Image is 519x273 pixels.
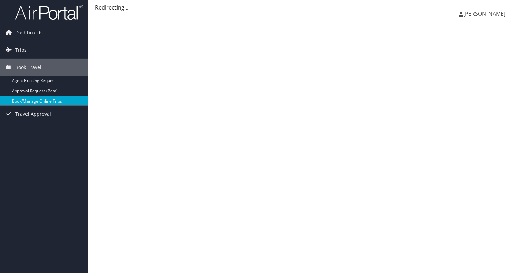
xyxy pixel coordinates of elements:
span: Dashboards [15,24,43,41]
div: Redirecting... [95,3,512,12]
span: Travel Approval [15,106,51,123]
span: Trips [15,41,27,58]
span: [PERSON_NAME] [463,10,505,17]
span: Book Travel [15,59,41,76]
a: [PERSON_NAME] [459,3,512,24]
img: airportal-logo.png [15,4,83,20]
